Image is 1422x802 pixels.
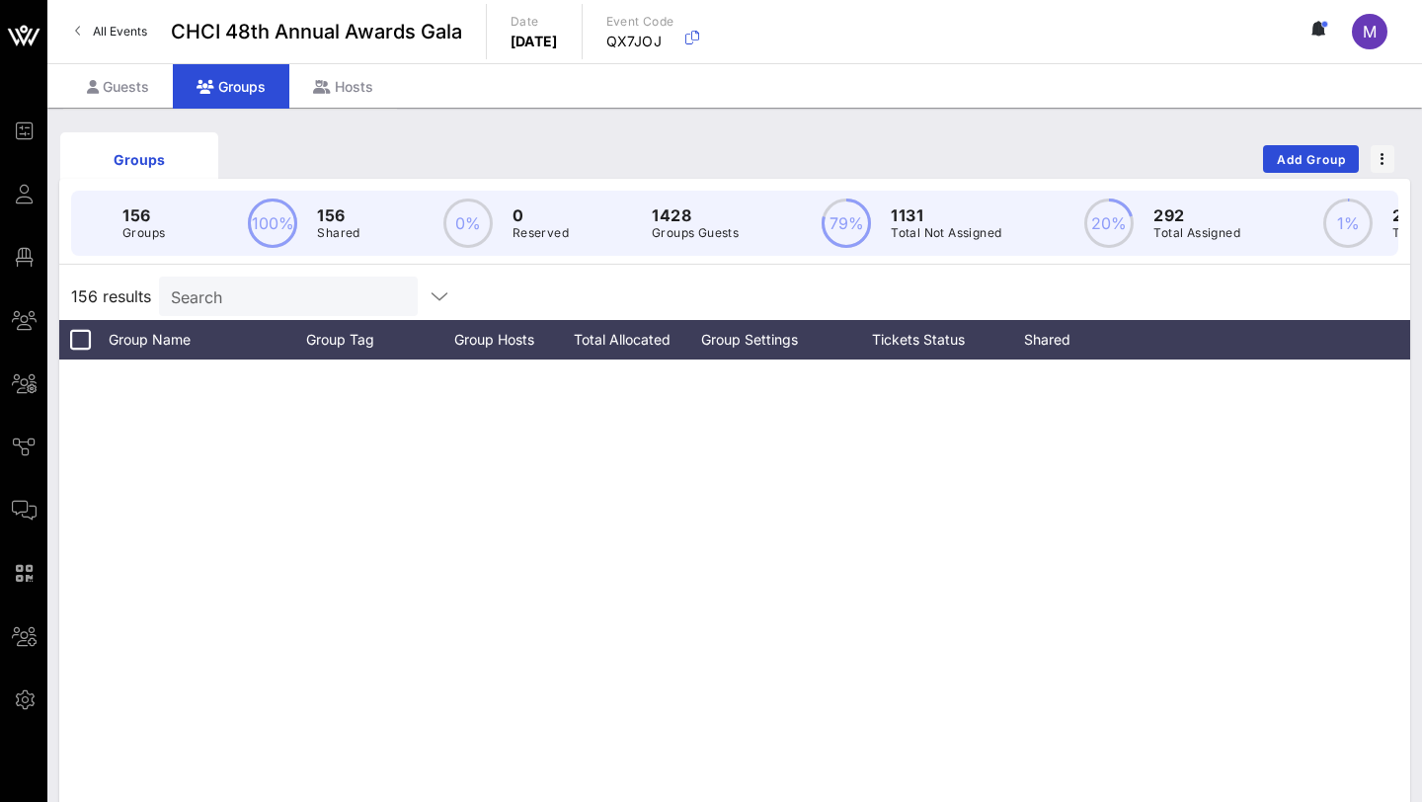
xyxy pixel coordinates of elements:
p: Groups [122,223,165,243]
p: QX7JOJ [606,32,674,51]
span: 156 results [71,284,151,308]
p: [DATE] [511,32,558,51]
div: Group Hosts [444,320,563,360]
p: 0 [513,203,569,227]
div: Guests [63,64,173,109]
p: Total Not Assigned [891,223,1001,243]
span: M [1363,22,1377,41]
div: Hosts [289,64,397,109]
p: Total Assigned [1153,223,1240,243]
button: Add Group [1263,145,1359,173]
p: Shared [317,223,359,243]
p: 156 [317,203,359,227]
a: All Events [63,16,159,47]
span: Add Group [1276,152,1347,167]
p: 1428 [652,203,739,227]
div: M [1352,14,1387,49]
span: CHCI 48th Annual Awards Gala [171,17,462,46]
p: Event Code [606,12,674,32]
p: Date [511,12,558,32]
p: 156 [122,203,165,227]
div: Group Name [109,320,306,360]
p: Groups Guests [652,223,739,243]
div: Tickets Status [839,320,997,360]
p: Reserved [513,223,569,243]
span: All Events [93,24,147,39]
p: 1131 [891,203,1001,227]
div: Group Tag [306,320,444,360]
div: Shared [997,320,1116,360]
div: Group Settings [701,320,839,360]
div: Total Allocated [563,320,701,360]
div: Groups [173,64,289,109]
p: 292 [1153,203,1240,227]
div: Groups [75,149,203,170]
